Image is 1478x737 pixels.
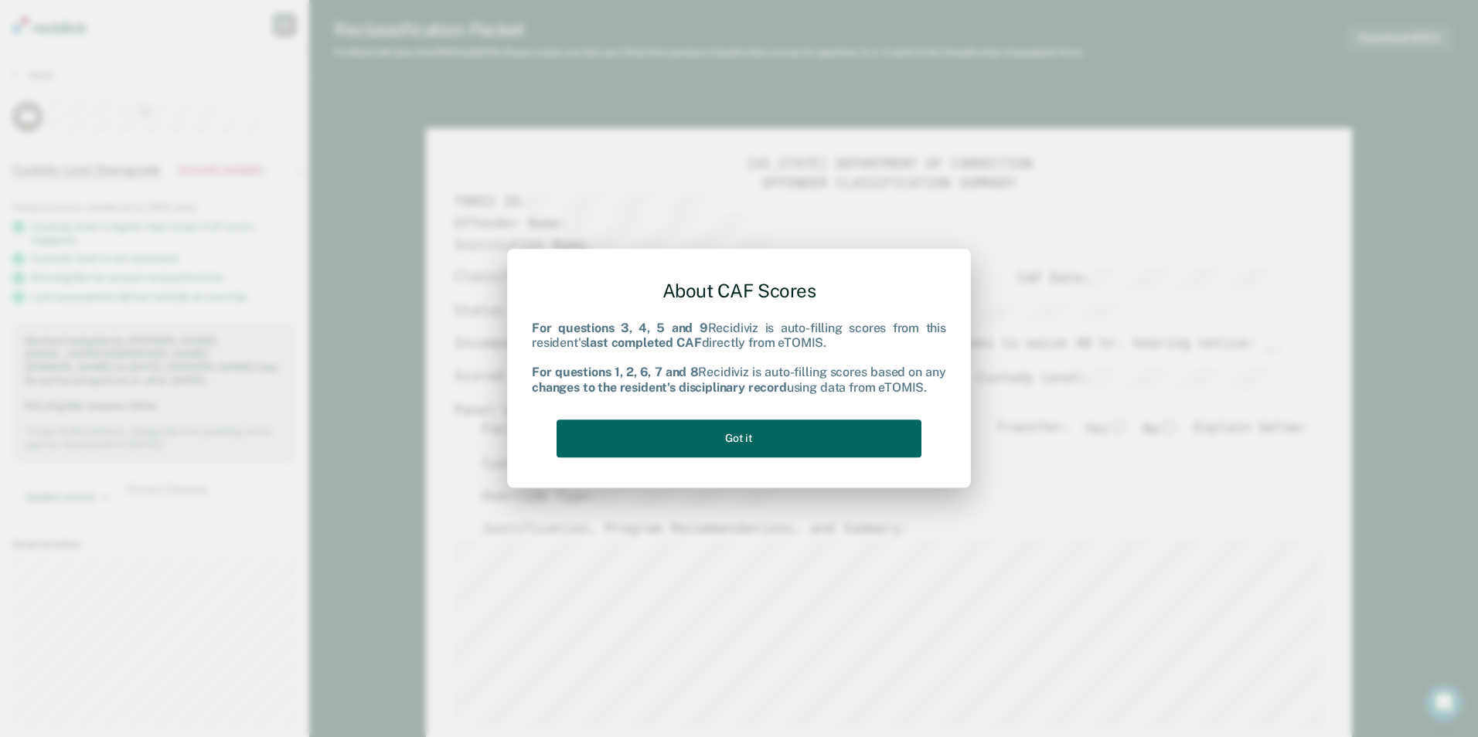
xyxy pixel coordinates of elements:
[532,365,698,380] b: For questions 1, 2, 6, 7 and 8
[532,321,946,395] div: Recidiviz is auto-filling scores from this resident's directly from eTOMIS. Recidiviz is auto-fil...
[532,380,787,395] b: changes to the resident's disciplinary record
[557,419,921,457] button: Got it
[586,335,701,350] b: last completed CAF
[532,321,708,335] b: For questions 3, 4, 5 and 9
[532,267,946,314] div: About CAF Scores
